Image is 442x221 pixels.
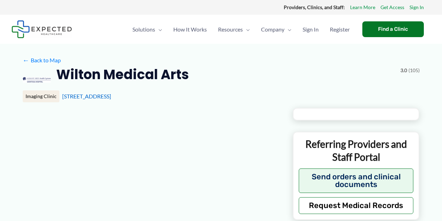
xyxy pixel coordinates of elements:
a: Find a Clinic [362,21,424,37]
a: ←Back to Map [23,55,61,65]
div: Imaging Clinic [23,90,59,102]
a: SolutionsMenu Toggle [127,17,168,42]
a: Get Access [381,3,404,12]
span: (105) [408,66,420,75]
a: Register [324,17,355,42]
button: Send orders and clinical documents [299,168,414,193]
span: Company [261,17,284,42]
img: Expected Healthcare Logo - side, dark font, small [12,20,72,38]
h2: Wilton Medical Arts [56,66,189,83]
a: [STREET_ADDRESS] [62,93,111,99]
a: Sign In [410,3,424,12]
span: Solutions [132,17,155,42]
span: ← [23,57,29,63]
span: Resources [218,17,243,42]
span: Menu Toggle [284,17,291,42]
a: Sign In [297,17,324,42]
strong: Providers, Clinics, and Staff: [284,4,345,10]
span: How It Works [173,17,207,42]
p: Referring Providers and Staff Portal [299,138,414,163]
nav: Primary Site Navigation [127,17,355,42]
button: Request Medical Records [299,197,414,214]
a: Learn More [350,3,375,12]
a: How It Works [168,17,212,42]
a: CompanyMenu Toggle [255,17,297,42]
span: Sign In [303,17,319,42]
span: Menu Toggle [155,17,162,42]
span: Menu Toggle [243,17,250,42]
span: Register [330,17,350,42]
span: 3.0 [400,66,407,75]
a: ResourcesMenu Toggle [212,17,255,42]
